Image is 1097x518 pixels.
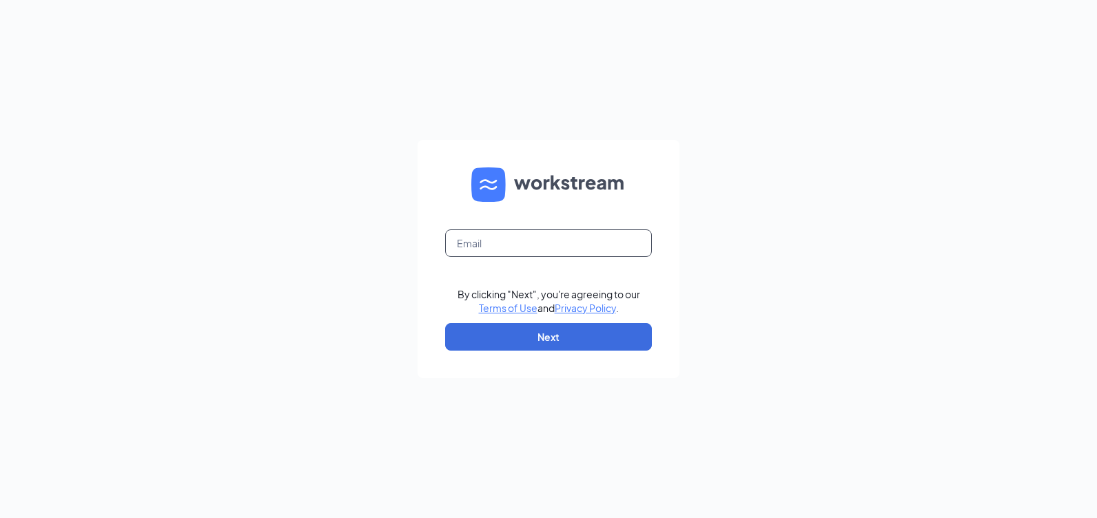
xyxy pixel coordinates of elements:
input: Email [445,229,652,257]
a: Terms of Use [479,302,537,314]
a: Privacy Policy [555,302,616,314]
button: Next [445,323,652,351]
div: By clicking "Next", you're agreeing to our and . [458,287,640,315]
img: WS logo and Workstream text [471,167,626,202]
